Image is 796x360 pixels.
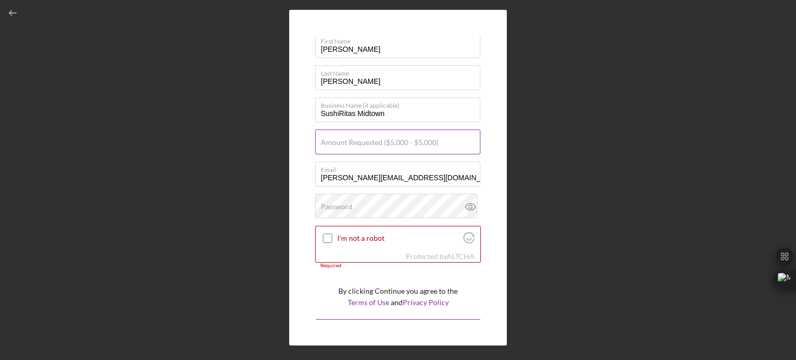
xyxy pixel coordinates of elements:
[348,298,389,307] a: Terms of Use
[406,252,475,261] div: Protected by
[315,319,481,340] button: Create Account
[321,162,480,174] label: Email
[321,138,438,147] label: Amount Requested ($5,000 - $5,000)
[337,234,460,242] label: I'm not a robot
[321,34,480,45] label: First Name
[315,263,481,269] div: Required
[321,98,480,109] label: Business Name (if applicable)
[365,319,416,340] div: Create Account
[403,298,449,307] a: Privacy Policy
[338,285,458,309] p: By clicking Continue you agree to the and
[321,203,352,211] label: Password
[321,66,480,77] label: Last Name
[447,252,475,261] a: Visit Altcha.org
[463,236,475,245] a: Visit Altcha.org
